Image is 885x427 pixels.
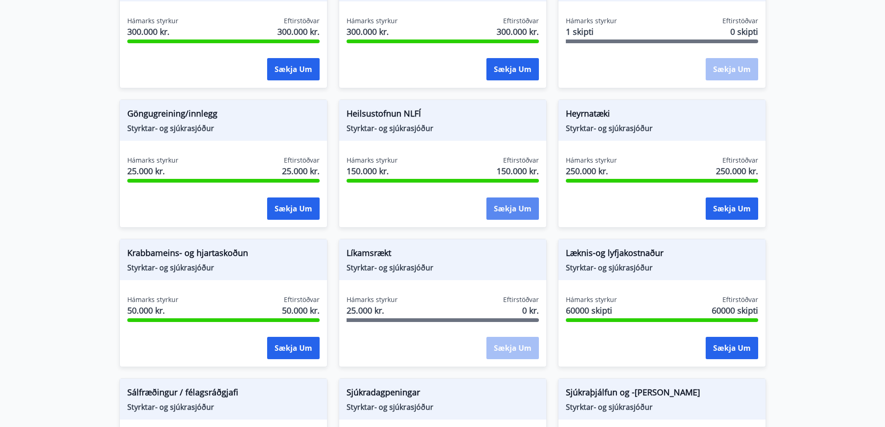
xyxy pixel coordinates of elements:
span: Sjúkradagpeningar [347,386,539,402]
span: Heilsustofnun NLFÍ [347,107,539,123]
span: Eftirstöðvar [503,156,539,165]
button: Sækja um [486,197,539,220]
button: Sækja um [706,337,758,359]
span: Krabbameins- og hjartaskoðun [127,247,320,263]
span: 1 skipti [566,26,617,38]
span: Hámarks styrkur [566,156,617,165]
span: Styrktar- og sjúkrasjóður [566,402,758,412]
span: Styrktar- og sjúkrasjóður [566,263,758,273]
span: 250.000 kr. [716,165,758,177]
span: Styrktar- og sjúkrasjóður [127,402,320,412]
span: 300.000 kr. [127,26,178,38]
span: 25.000 kr. [282,165,320,177]
span: Styrktar- og sjúkrasjóður [347,402,539,412]
span: Göngugreining/innlegg [127,107,320,123]
span: Hámarks styrkur [566,295,617,304]
span: 60000 skipti [566,304,617,316]
span: Styrktar- og sjúkrasjóður [566,123,758,133]
button: Sækja um [267,58,320,80]
span: Sálfræðingur / félagsráðgjafi [127,386,320,402]
span: Hámarks styrkur [566,16,617,26]
span: Styrktar- og sjúkrasjóður [347,263,539,273]
span: 300.000 kr. [277,26,320,38]
span: 0 skipti [730,26,758,38]
span: Hámarks styrkur [127,16,178,26]
span: 25.000 kr. [347,304,398,316]
span: Eftirstöðvar [503,295,539,304]
span: Eftirstöðvar [722,16,758,26]
button: Sækja um [706,197,758,220]
span: Hámarks styrkur [127,156,178,165]
span: Eftirstöðvar [722,156,758,165]
span: Læknis-og lyfjakostnaður [566,247,758,263]
span: 60000 skipti [712,304,758,316]
span: Hámarks styrkur [127,295,178,304]
span: Styrktar- og sjúkrasjóður [127,123,320,133]
span: 50.000 kr. [282,304,320,316]
span: 300.000 kr. [497,26,539,38]
span: Sjúkraþjálfun og -[PERSON_NAME] [566,386,758,402]
span: Líkamsrækt [347,247,539,263]
span: 250.000 kr. [566,165,617,177]
span: 150.000 kr. [347,165,398,177]
span: Eftirstöðvar [284,295,320,304]
span: Heyrnatæki [566,107,758,123]
span: Styrktar- og sjúkrasjóður [347,123,539,133]
span: 300.000 kr. [347,26,398,38]
span: Eftirstöðvar [284,16,320,26]
span: 150.000 kr. [497,165,539,177]
span: Eftirstöðvar [284,156,320,165]
button: Sækja um [267,337,320,359]
span: Eftirstöðvar [722,295,758,304]
span: Hámarks styrkur [347,16,398,26]
span: 0 kr. [522,304,539,316]
button: Sækja um [486,58,539,80]
span: Hámarks styrkur [347,156,398,165]
span: Hámarks styrkur [347,295,398,304]
span: Eftirstöðvar [503,16,539,26]
button: Sækja um [267,197,320,220]
span: Styrktar- og sjúkrasjóður [127,263,320,273]
span: 25.000 kr. [127,165,178,177]
span: 50.000 kr. [127,304,178,316]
